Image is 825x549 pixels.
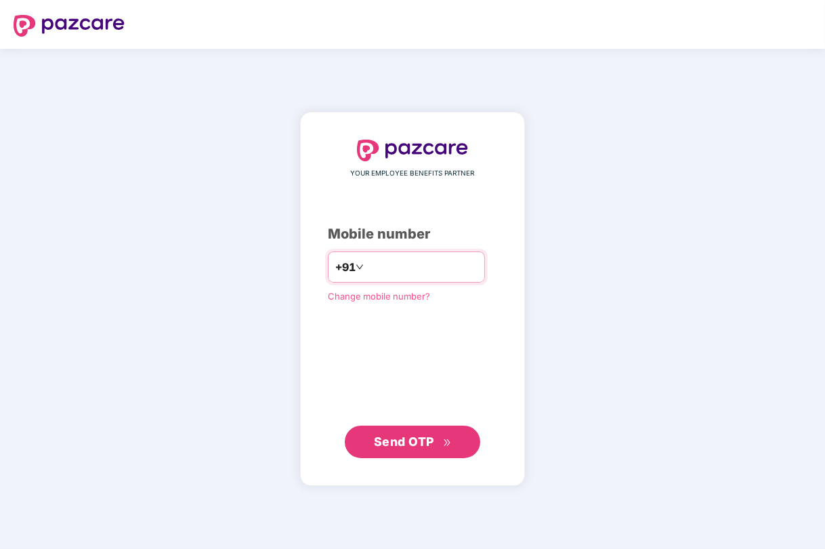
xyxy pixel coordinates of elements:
[335,259,356,276] span: +91
[356,263,364,271] span: down
[328,291,430,302] a: Change mobile number?
[443,439,452,447] span: double-right
[357,140,468,161] img: logo
[351,168,475,179] span: YOUR EMPLOYEE BENEFITS PARTNER
[14,15,125,37] img: logo
[374,434,434,449] span: Send OTP
[328,224,497,245] div: Mobile number
[345,426,480,458] button: Send OTPdouble-right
